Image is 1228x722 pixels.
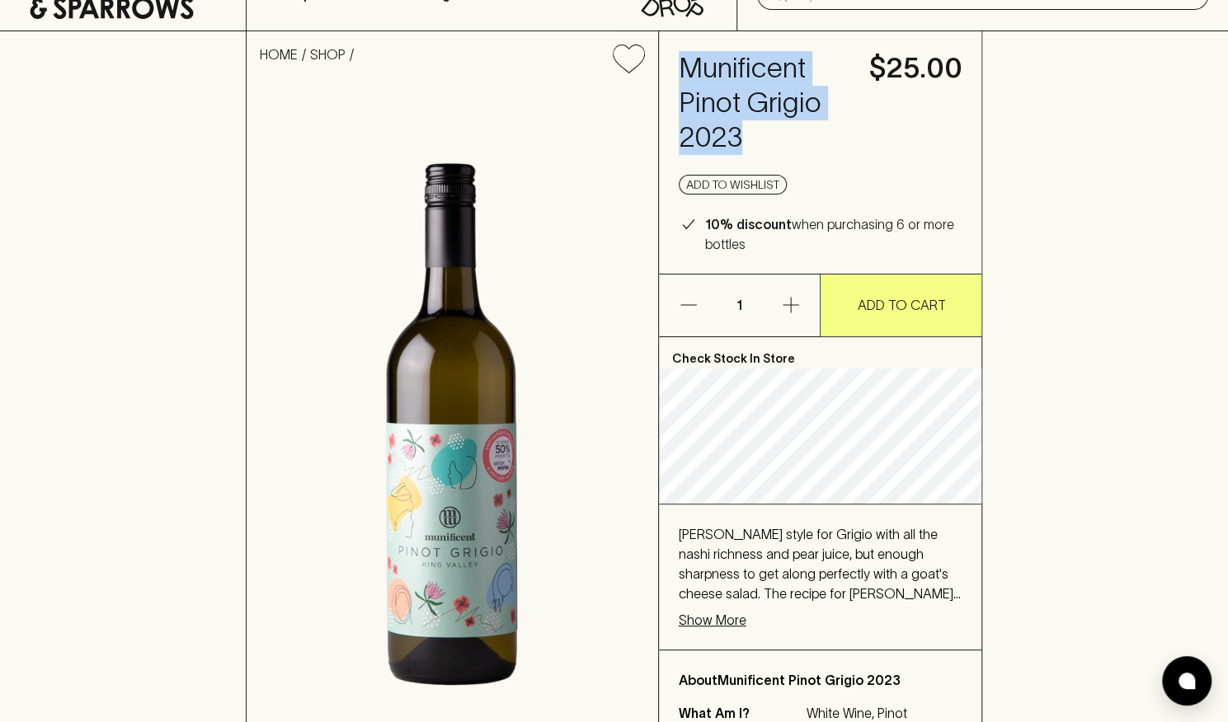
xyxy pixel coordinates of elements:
[679,51,849,155] h4: Munificent Pinot Grigio 2023
[705,217,792,232] b: 10% discount
[857,295,945,315] p: ADD TO CART
[821,274,981,336] button: ADD TO CART
[659,337,982,368] p: Check Stock In Store
[679,610,746,630] p: Show More
[260,47,298,62] a: HOME
[705,214,962,254] p: when purchasing 6 or more bottles
[679,175,787,195] button: Add to wishlist
[1179,673,1195,689] img: bubble-icon
[720,274,760,336] p: 1
[606,38,652,80] button: Add to wishlist
[679,670,962,690] p: About Munificent Pinot Grigio 2023
[679,527,961,640] span: [PERSON_NAME] style for Grigio with all the nashi richness and pear juice, but enough sharpness t...
[868,51,962,86] h4: $25.00
[310,47,346,62] a: SHOP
